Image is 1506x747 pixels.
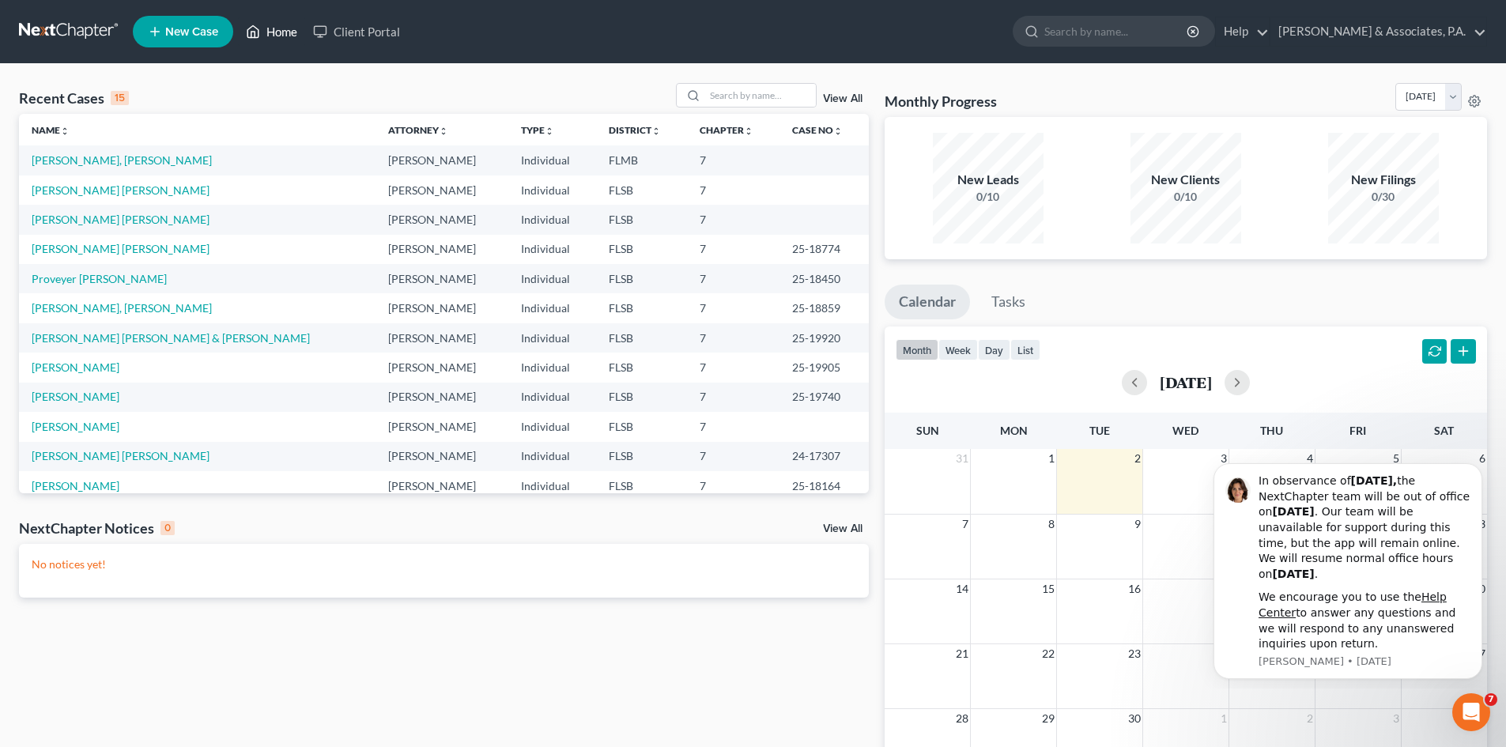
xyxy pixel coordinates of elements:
div: 0/30 [1328,189,1439,205]
div: 15 [111,91,129,105]
td: 7 [687,353,779,382]
a: [PERSON_NAME] [32,360,119,374]
span: Wed [1172,424,1198,437]
span: 7 [961,515,970,534]
div: 0 [160,521,175,535]
a: Typeunfold_more [521,124,554,136]
i: unfold_more [651,126,661,136]
span: 7 [1485,693,1497,706]
span: 14 [954,579,970,598]
span: 31 [954,449,970,468]
td: Individual [508,442,595,471]
button: day [978,339,1010,360]
a: Case Nounfold_more [792,124,843,136]
td: [PERSON_NAME] [376,175,508,205]
td: FLMB [596,145,687,175]
td: [PERSON_NAME] [376,471,508,500]
td: Individual [508,145,595,175]
td: Individual [508,323,595,353]
a: [PERSON_NAME] [32,390,119,403]
a: Attorneyunfold_more [388,124,448,136]
a: [PERSON_NAME] [PERSON_NAME] [32,183,209,197]
a: [PERSON_NAME] [32,479,119,492]
td: 25-18859 [779,293,869,323]
span: 29 [1040,709,1056,728]
td: 7 [687,145,779,175]
td: 25-18450 [779,264,869,293]
iframe: Intercom notifications message [1190,449,1506,689]
input: Search by name... [705,84,816,107]
span: 2 [1133,449,1142,468]
span: Mon [1000,424,1028,437]
td: FLSB [596,353,687,382]
td: Individual [508,383,595,412]
td: FLSB [596,383,687,412]
span: Fri [1349,424,1366,437]
td: Individual [508,293,595,323]
i: unfold_more [60,126,70,136]
a: [PERSON_NAME], [PERSON_NAME] [32,301,212,315]
td: Individual [508,353,595,382]
span: 2 [1305,709,1315,728]
td: 7 [687,264,779,293]
td: [PERSON_NAME] [376,145,508,175]
td: FLSB [596,471,687,500]
td: FLSB [596,293,687,323]
a: Home [238,17,305,46]
td: [PERSON_NAME] [376,264,508,293]
a: Nameunfold_more [32,124,70,136]
td: FLSB [596,235,687,264]
span: 28 [954,709,970,728]
i: unfold_more [744,126,753,136]
a: [PERSON_NAME] [PERSON_NAME] [32,449,209,462]
span: 1 [1047,449,1056,468]
td: 25-18164 [779,471,869,500]
td: 7 [687,323,779,353]
td: 7 [687,293,779,323]
i: unfold_more [833,126,843,136]
a: [PERSON_NAME] [32,420,119,433]
span: Thu [1260,424,1283,437]
td: 25-19905 [779,353,869,382]
span: 9 [1133,515,1142,534]
iframe: Intercom live chat [1452,693,1490,731]
span: Sat [1434,424,1454,437]
td: [PERSON_NAME] [376,323,508,353]
a: Help [1216,17,1269,46]
input: Search by name... [1044,17,1189,46]
td: 25-19920 [779,323,869,353]
td: [PERSON_NAME] [376,235,508,264]
td: 7 [687,412,779,441]
td: [PERSON_NAME] [376,442,508,471]
a: [PERSON_NAME], [PERSON_NAME] [32,153,212,167]
td: 25-18774 [779,235,869,264]
span: 23 [1127,644,1142,663]
button: list [1010,339,1040,360]
td: 7 [687,235,779,264]
td: FLSB [596,175,687,205]
td: [PERSON_NAME] [376,293,508,323]
td: Individual [508,264,595,293]
td: FLSB [596,412,687,441]
span: 1 [1219,709,1229,728]
div: 0/10 [933,189,1044,205]
td: Individual [508,412,595,441]
td: [PERSON_NAME] [376,412,508,441]
a: [PERSON_NAME] [PERSON_NAME] [32,242,209,255]
a: Chapterunfold_more [700,124,753,136]
h2: [DATE] [1160,374,1212,390]
td: FLSB [596,264,687,293]
div: Recent Cases [19,89,129,108]
div: New Leads [933,171,1044,189]
span: 16 [1127,579,1142,598]
span: New Case [165,26,218,38]
td: 7 [687,205,779,234]
span: 8 [1047,515,1056,534]
td: 7 [687,442,779,471]
td: Individual [508,471,595,500]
